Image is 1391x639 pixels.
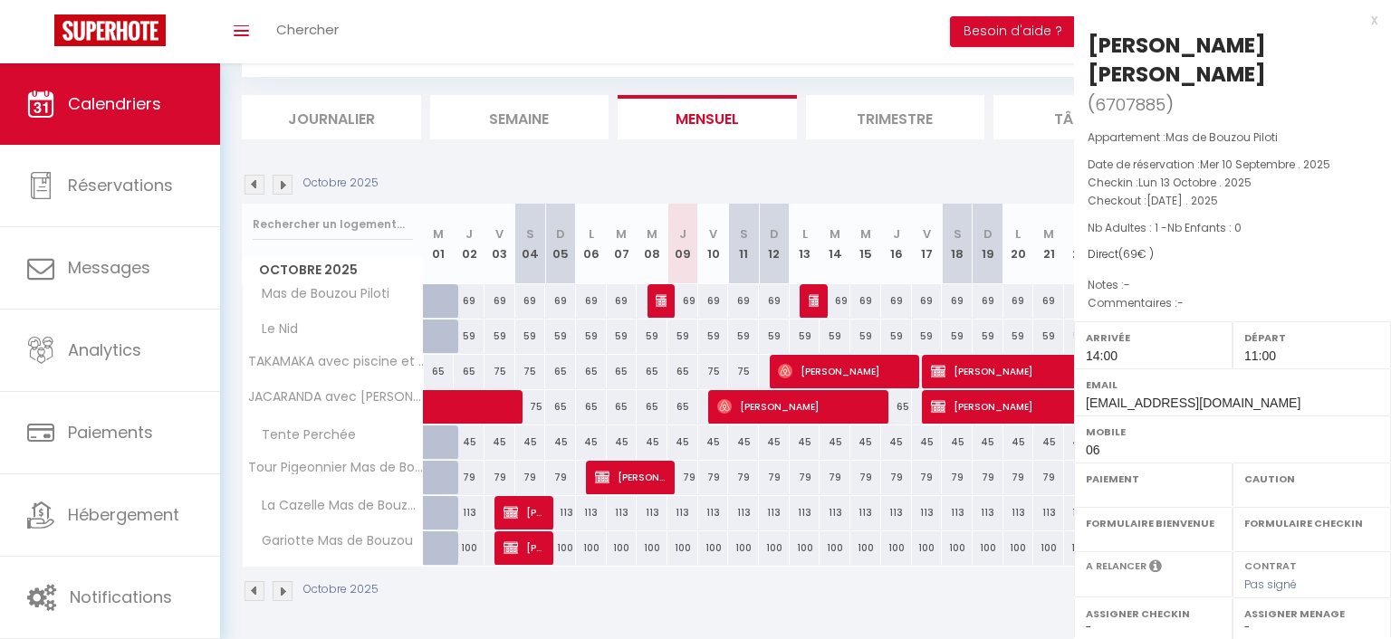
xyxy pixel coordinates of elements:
[1086,443,1100,457] span: 06
[1088,174,1377,192] p: Checkin :
[1086,558,1146,574] label: A relancer
[1146,193,1218,208] span: [DATE] . 2025
[1086,396,1300,410] span: [EMAIL_ADDRESS][DOMAIN_NAME]
[1086,423,1379,441] label: Mobile
[1244,558,1297,570] label: Contrat
[1088,91,1174,117] span: ( )
[1088,246,1377,263] div: Direct
[1088,276,1377,294] p: Notes :
[1086,605,1221,623] label: Assigner Checkin
[1086,470,1221,488] label: Paiement
[1088,156,1377,174] p: Date de réservation :
[1086,376,1379,394] label: Email
[1138,175,1252,190] span: Lun 13 Octobre . 2025
[1118,246,1154,262] span: ( € )
[1244,577,1297,592] span: Pas signé
[1244,348,1276,363] span: 11:00
[1088,294,1377,312] p: Commentaires :
[1244,605,1379,623] label: Assigner Menage
[1088,129,1377,147] p: Appartement :
[1088,31,1377,89] div: [PERSON_NAME] [PERSON_NAME]
[1149,558,1162,578] i: Sélectionner OUI si vous souhaiter envoyer les séquences de messages post-checkout
[1074,9,1377,31] div: x
[1086,514,1221,532] label: Formulaire Bienvenue
[1088,192,1377,210] p: Checkout :
[1123,246,1137,262] span: 69
[1166,129,1278,145] span: Mas de Bouzou Piloti
[1167,220,1242,235] span: Nb Enfants : 0
[1244,329,1379,347] label: Départ
[1244,470,1379,488] label: Caution
[1095,93,1166,116] span: 6707885
[1200,157,1330,172] span: Mer 10 Septembre . 2025
[1088,220,1242,235] span: Nb Adultes : 1 -
[1086,348,1118,363] span: 14:00
[1086,329,1221,347] label: Arrivée
[1177,295,1184,310] span: -
[1244,514,1379,532] label: Formulaire Checkin
[1124,277,1130,292] span: -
